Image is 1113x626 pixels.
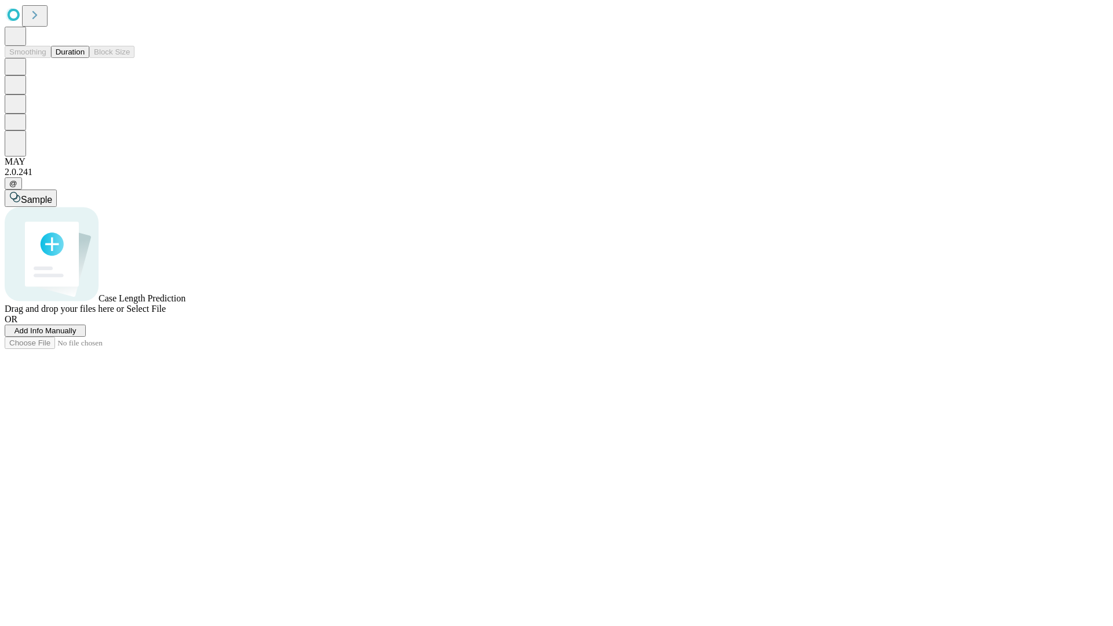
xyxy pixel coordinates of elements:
[5,46,51,58] button: Smoothing
[89,46,134,58] button: Block Size
[5,190,57,207] button: Sample
[51,46,89,58] button: Duration
[21,195,52,205] span: Sample
[126,304,166,314] span: Select File
[99,293,185,303] span: Case Length Prediction
[5,304,124,314] span: Drag and drop your files here or
[5,177,22,190] button: @
[5,314,17,324] span: OR
[5,156,1108,167] div: MAY
[5,167,1108,177] div: 2.0.241
[5,325,86,337] button: Add Info Manually
[14,326,77,335] span: Add Info Manually
[9,179,17,188] span: @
